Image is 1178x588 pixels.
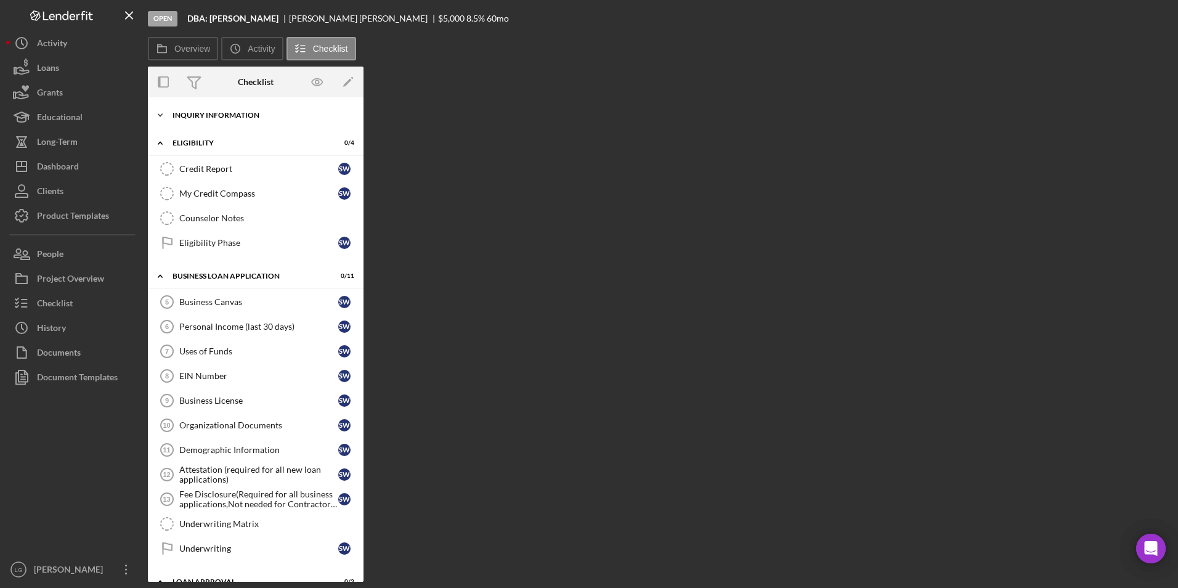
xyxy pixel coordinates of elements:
[338,321,351,333] div: S W
[179,346,338,356] div: Uses of Funds
[179,544,338,553] div: Underwriting
[165,298,169,306] tspan: 5
[154,231,357,255] a: Eligibility PhaseSW
[154,413,357,438] a: 10Organizational DocumentsSW
[6,80,142,105] button: Grants
[338,419,351,431] div: S W
[6,242,142,266] button: People
[37,266,104,294] div: Project Overview
[466,14,485,23] div: 8.5 %
[37,179,63,206] div: Clients
[154,536,357,561] a: UnderwritingSW
[37,105,83,133] div: Educational
[154,314,357,339] a: 6Personal Income (last 30 days)SW
[179,189,338,198] div: My Credit Compass
[221,37,283,60] button: Activity
[163,471,170,478] tspan: 12
[37,291,73,319] div: Checklist
[332,139,354,147] div: 0 / 4
[165,372,169,380] tspan: 8
[174,44,210,54] label: Overview
[154,364,357,388] a: 8EIN NumberSW
[6,179,142,203] a: Clients
[165,323,169,330] tspan: 6
[289,14,438,23] div: [PERSON_NAME] [PERSON_NAME]
[154,388,357,413] a: 9Business LicenseSW
[338,163,351,175] div: S W
[154,487,357,512] a: 13Fee Disclosure(Required for all business applications,Not needed for Contractor loans)SW
[154,462,357,487] a: 12Attestation (required for all new loan applications)SW
[286,37,356,60] button: Checklist
[187,14,278,23] b: DBA: [PERSON_NAME]
[6,557,142,582] button: LG[PERSON_NAME]
[179,371,338,381] div: EIN Number
[179,238,338,248] div: Eligibility Phase
[332,578,354,586] div: 0 / 2
[6,154,142,179] button: Dashboard
[6,55,142,80] button: Loans
[179,164,338,174] div: Credit Report
[154,438,357,462] a: 11Demographic InformationSW
[6,291,142,316] button: Checklist
[338,394,351,407] div: S W
[6,129,142,154] button: Long-Term
[37,31,67,59] div: Activity
[6,31,142,55] button: Activity
[338,370,351,382] div: S W
[179,519,357,529] div: Underwriting Matrix
[338,345,351,357] div: S W
[173,139,323,147] div: Eligibility
[163,496,170,503] tspan: 13
[154,157,357,181] a: Credit ReportSW
[332,272,354,280] div: 0 / 11
[6,365,142,390] a: Document Templates
[6,203,142,228] button: Product Templates
[248,44,275,54] label: Activity
[179,297,338,307] div: Business Canvas
[173,112,348,119] div: INQUIRY INFORMATION
[338,187,351,200] div: S W
[37,316,66,343] div: History
[338,296,351,308] div: S W
[163,446,170,454] tspan: 11
[37,203,109,231] div: Product Templates
[37,365,118,393] div: Document Templates
[163,422,170,429] tspan: 10
[15,566,23,573] text: LG
[173,578,323,586] div: Loan Approval
[179,445,338,455] div: Demographic Information
[173,272,323,280] div: BUSINESS LOAN APPLICATION
[37,55,59,83] div: Loans
[179,465,338,484] div: Attestation (required for all new loan applications)
[165,348,169,355] tspan: 7
[338,493,351,505] div: S W
[154,290,357,314] a: 5Business CanvasSW
[154,339,357,364] a: 7Uses of FundsSW
[179,420,338,430] div: Organizational Documents
[148,37,218,60] button: Overview
[238,77,274,87] div: Checklist
[179,396,338,406] div: Business License
[6,105,142,129] button: Educational
[438,13,465,23] span: $5,000
[313,44,348,54] label: Checklist
[154,512,357,536] a: Underwriting Matrix
[37,242,63,269] div: People
[37,129,78,157] div: Long-Term
[6,340,142,365] button: Documents
[1136,534,1166,563] div: Open Intercom Messenger
[6,266,142,291] button: Project Overview
[487,14,509,23] div: 60 mo
[338,237,351,249] div: S W
[37,154,79,182] div: Dashboard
